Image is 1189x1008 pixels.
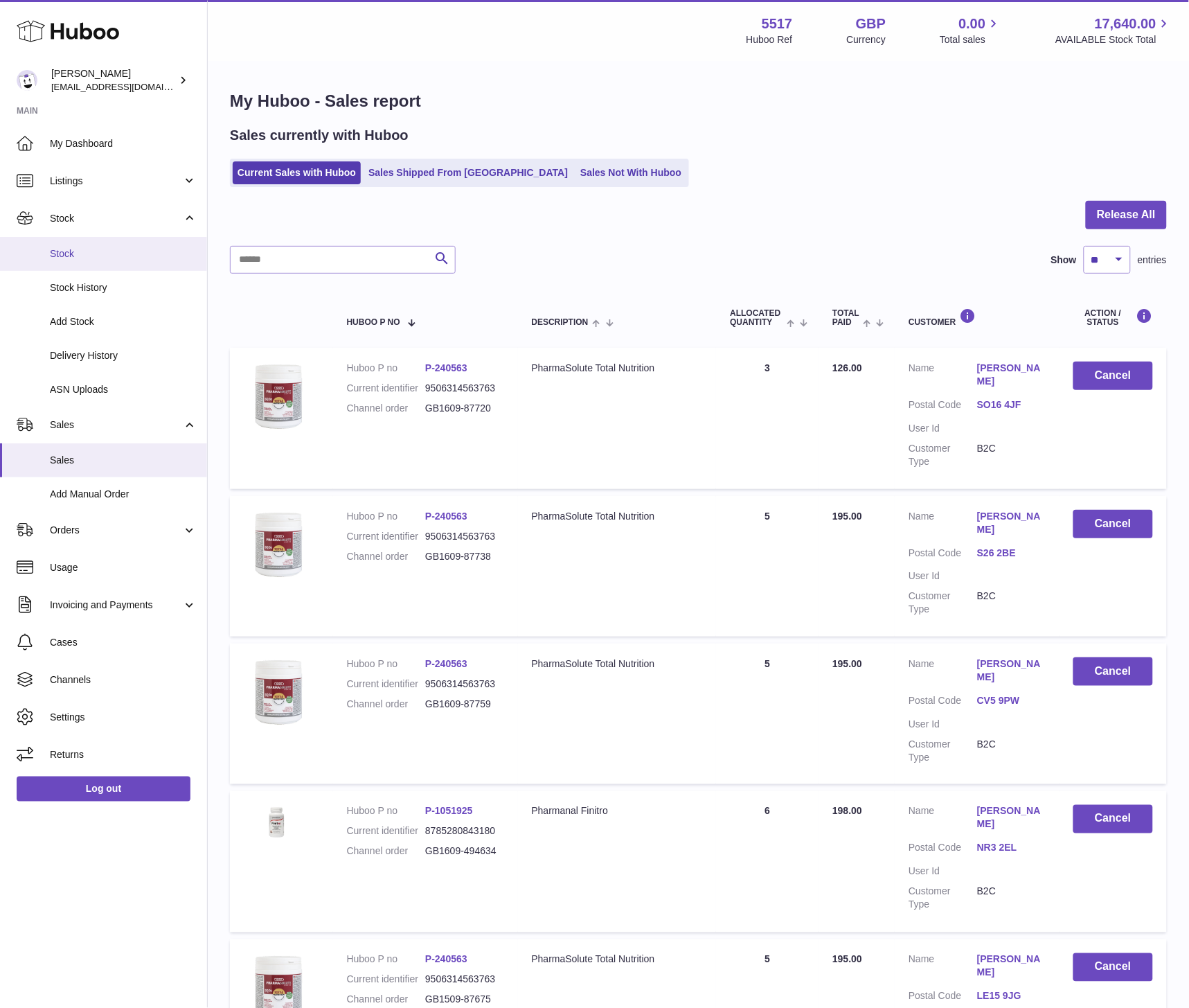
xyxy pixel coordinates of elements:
span: Add Manual Order [50,488,197,501]
a: 17,640.00 AVAILABLE Stock Total [1055,15,1172,46]
a: CV5 9PW [977,694,1046,707]
a: Sales Not With Huboo [575,161,686,184]
dd: GB1609-494634 [425,845,503,858]
dt: Name [909,510,977,540]
span: Returns [50,748,197,761]
td: 5 [716,496,819,637]
dt: Huboo P no [347,510,425,523]
dt: Channel order [347,993,425,1007]
dd: GB1609-87738 [425,550,503,563]
div: Currency [847,33,886,46]
dt: Customer Type [909,885,977,912]
span: 195.00 [832,954,862,965]
span: Settings [50,711,197,724]
a: [PERSON_NAME] [977,805,1046,831]
button: Cancel [1073,657,1153,686]
img: alessiavanzwolle@hotmail.com [17,70,37,91]
span: Total paid [832,309,859,327]
a: S26 2BE [977,547,1046,560]
a: P-240563 [425,954,467,965]
button: Cancel [1073,510,1153,538]
span: Total sales [940,33,1001,46]
span: 195.00 [832,511,862,522]
td: 5 [716,644,819,784]
span: 195.00 [832,658,862,669]
dt: Huboo P no [347,362,425,375]
dd: 9506314563763 [425,973,503,987]
dt: Postal Code [909,694,977,711]
td: 6 [716,791,819,932]
td: 3 [716,348,819,488]
img: 55171654161492.png [244,510,313,579]
dt: Channel order [347,845,425,858]
span: 0.00 [959,15,986,33]
dt: User Id [909,865,977,878]
dt: Channel order [347,402,425,415]
a: NR3 2EL [977,842,1046,855]
dt: Customer Type [909,590,977,616]
dt: Name [909,953,977,983]
span: 198.00 [832,806,862,817]
span: 126.00 [832,362,862,373]
span: ASN Uploads [50,383,197,396]
a: P-1051925 [425,806,473,817]
a: [PERSON_NAME] [977,657,1046,684]
span: My Dashboard [50,137,197,150]
dt: Postal Code [909,398,977,415]
dd: GB1509-87675 [425,993,503,1007]
a: Log out [17,777,190,802]
dt: Postal Code [909,990,977,1007]
dt: Huboo P no [347,953,425,966]
span: Invoicing and Payments [50,599,182,612]
div: Pharmanal Finitro [532,805,703,818]
a: [PERSON_NAME] [977,362,1046,388]
strong: 5517 [762,15,793,33]
dt: Current identifier [347,973,425,987]
span: Sales [50,418,182,432]
a: P-240563 [425,362,467,373]
span: [EMAIL_ADDRESS][DOMAIN_NAME] [51,81,204,92]
dt: User Id [909,422,977,435]
a: P-240563 [425,658,467,669]
dd: 9506314563763 [425,530,503,543]
dt: Huboo P no [347,657,425,671]
button: Cancel [1073,805,1153,833]
span: Stock History [50,281,197,294]
strong: GBP [856,15,886,33]
dt: User Id [909,718,977,731]
dd: 8785280843180 [425,825,503,838]
dt: Channel order [347,698,425,711]
dd: 9506314563763 [425,382,503,395]
h1: My Huboo - Sales report [230,90,1167,112]
a: LE15 9JG [977,990,1046,1003]
button: Release All [1086,201,1167,229]
span: AVAILABLE Stock Total [1055,33,1172,46]
a: 0.00 Total sales [940,15,1001,46]
img: 1752522179.png [244,805,313,841]
dt: Name [909,805,977,835]
dt: Current identifier [347,382,425,395]
a: Current Sales with Huboo [233,161,361,184]
span: Delivery History [50,349,197,362]
div: PharmaSolute Total Nutrition [532,510,703,523]
img: 55171654161492.png [244,362,313,431]
a: SO16 4JF [977,398,1046,412]
dd: B2C [977,442,1046,468]
dt: Current identifier [347,530,425,543]
span: Listings [50,175,182,188]
div: Huboo Ref [747,33,793,46]
span: ALLOCATED Quantity [730,309,783,327]
dt: Name [909,657,977,687]
dt: Huboo P no [347,805,425,818]
dt: User Id [909,569,977,583]
span: Stock [50,212,182,225]
dt: Current identifier [347,678,425,691]
dd: GB1609-87759 [425,698,503,711]
span: Channels [50,673,197,687]
span: 17,640.00 [1095,15,1156,33]
a: Sales Shipped From [GEOGRAPHIC_DATA] [364,161,573,184]
dd: B2C [977,590,1046,616]
a: P-240563 [425,511,467,522]
label: Show [1051,254,1077,267]
dt: Postal Code [909,547,977,563]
